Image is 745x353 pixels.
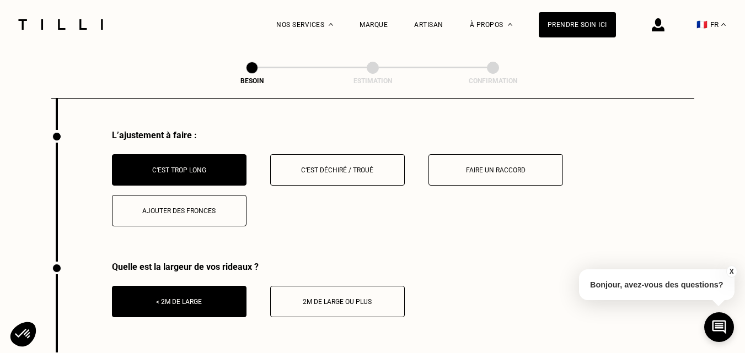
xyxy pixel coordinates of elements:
button: Faire un raccord [428,154,563,186]
span: 🇫🇷 [696,19,708,30]
div: Ajouter des fronces [118,207,240,215]
div: C‘est déchiré / troué [276,166,399,174]
div: Confirmation [438,77,548,85]
button: 2m de large ou plus [270,286,405,317]
button: C‘est trop long [112,154,246,186]
div: C‘est trop long [118,166,240,174]
div: < 2m de large [118,298,240,306]
img: Logo du service de couturière Tilli [14,19,107,30]
div: Faire un raccord [435,166,557,174]
button: Ajouter des fronces [112,195,246,226]
a: Marque [360,21,388,29]
div: Estimation [318,77,428,85]
img: icône connexion [652,18,664,31]
div: Quelle est la largeur de vos rideaux ? [112,262,405,272]
img: Menu déroulant [329,23,333,26]
button: C‘est déchiré / troué [270,154,405,186]
div: 2m de large ou plus [276,298,399,306]
img: Menu déroulant à propos [508,23,512,26]
a: Artisan [414,21,443,29]
img: menu déroulant [721,23,726,26]
div: Besoin [197,77,307,85]
a: Prendre soin ici [539,12,616,37]
div: L’ajustement à faire : [112,130,694,140]
button: X [726,265,737,278]
p: Bonjour, avez-vous des questions? [579,269,735,300]
button: < 2m de large [112,286,246,317]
